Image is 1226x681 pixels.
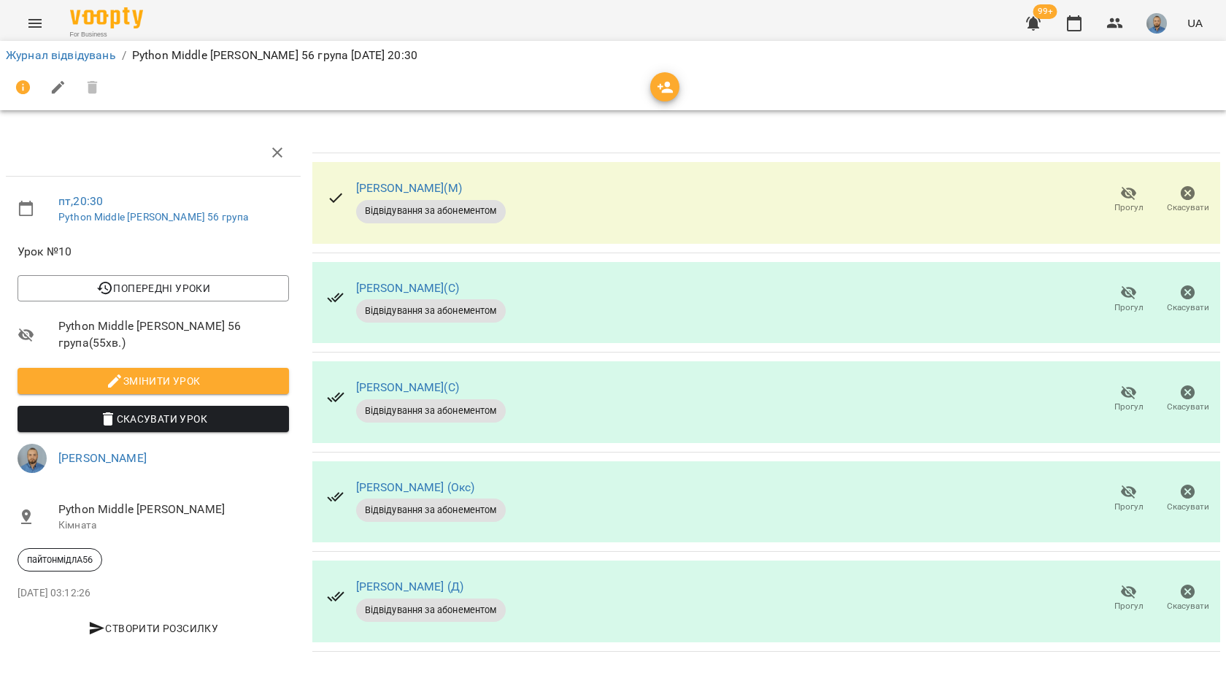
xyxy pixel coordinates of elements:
span: Скасувати Урок [29,410,277,428]
span: Прогул [1114,401,1144,413]
span: Скасувати [1167,401,1209,413]
span: Прогул [1114,600,1144,612]
button: Скасувати [1158,180,1217,220]
img: Voopty Logo [70,7,143,28]
p: Python Middle [PERSON_NAME] 56 група [DATE] 20:30 [132,47,417,64]
a: [PERSON_NAME] (Окс) [356,480,475,494]
span: Скасувати [1167,600,1209,612]
span: Урок №10 [18,243,289,261]
button: Прогул [1099,578,1158,619]
button: Menu [18,6,53,41]
span: Прогул [1114,201,1144,214]
img: 2a5fecbf94ce3b4251e242cbcf70f9d8.jpg [1146,13,1167,34]
a: Python Middle [PERSON_NAME] 56 група [58,211,248,223]
a: [PERSON_NAME] [58,451,147,465]
img: 2a5fecbf94ce3b4251e242cbcf70f9d8.jpg [18,444,47,473]
li: / [122,47,126,64]
button: Прогул [1099,279,1158,320]
button: Скасувати [1158,578,1217,619]
nav: breadcrumb [6,47,1220,64]
span: Створити розсилку [23,620,283,637]
button: Скасувати Урок [18,406,289,432]
span: Скасувати [1167,301,1209,314]
a: [PERSON_NAME] (Д) [356,580,464,593]
span: Прогул [1114,301,1144,314]
span: Python Middle [PERSON_NAME] 56 група ( 55 хв. ) [58,318,289,352]
button: UA [1181,9,1208,36]
button: Прогул [1099,379,1158,420]
button: Скасувати [1158,479,1217,520]
span: Попередні уроки [29,280,277,297]
button: Попередні уроки [18,275,289,301]
a: [PERSON_NAME](С) [356,281,459,295]
button: Скасувати [1158,379,1217,420]
span: Скасувати [1167,501,1209,513]
a: пт , 20:30 [58,194,103,208]
a: Журнал відвідувань [6,48,116,62]
button: Прогул [1099,180,1158,220]
div: пайтонмідлА56 [18,548,102,572]
a: [PERSON_NAME](М) [356,181,462,195]
span: Відвідування за абонементом [356,204,506,218]
button: Створити розсилку [18,615,289,642]
span: Відвідування за абонементом [356,604,506,617]
span: Скасувати [1167,201,1209,214]
span: Відвідування за абонементом [356,504,506,517]
p: Кімната [58,518,289,533]
span: Змінити урок [29,372,277,390]
span: Прогул [1114,501,1144,513]
button: Скасувати [1158,279,1217,320]
span: 99+ [1033,4,1057,19]
span: Відвідування за абонементом [356,404,506,418]
a: [PERSON_NAME](С) [356,380,459,394]
span: For Business [70,30,143,39]
span: Python Middle [PERSON_NAME] [58,501,289,518]
span: пайтонмідлА56 [18,553,101,566]
button: Прогул [1099,479,1158,520]
p: [DATE] 03:12:26 [18,586,289,601]
span: Відвідування за абонементом [356,304,506,318]
span: UA [1187,15,1203,31]
button: Змінити урок [18,368,289,394]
